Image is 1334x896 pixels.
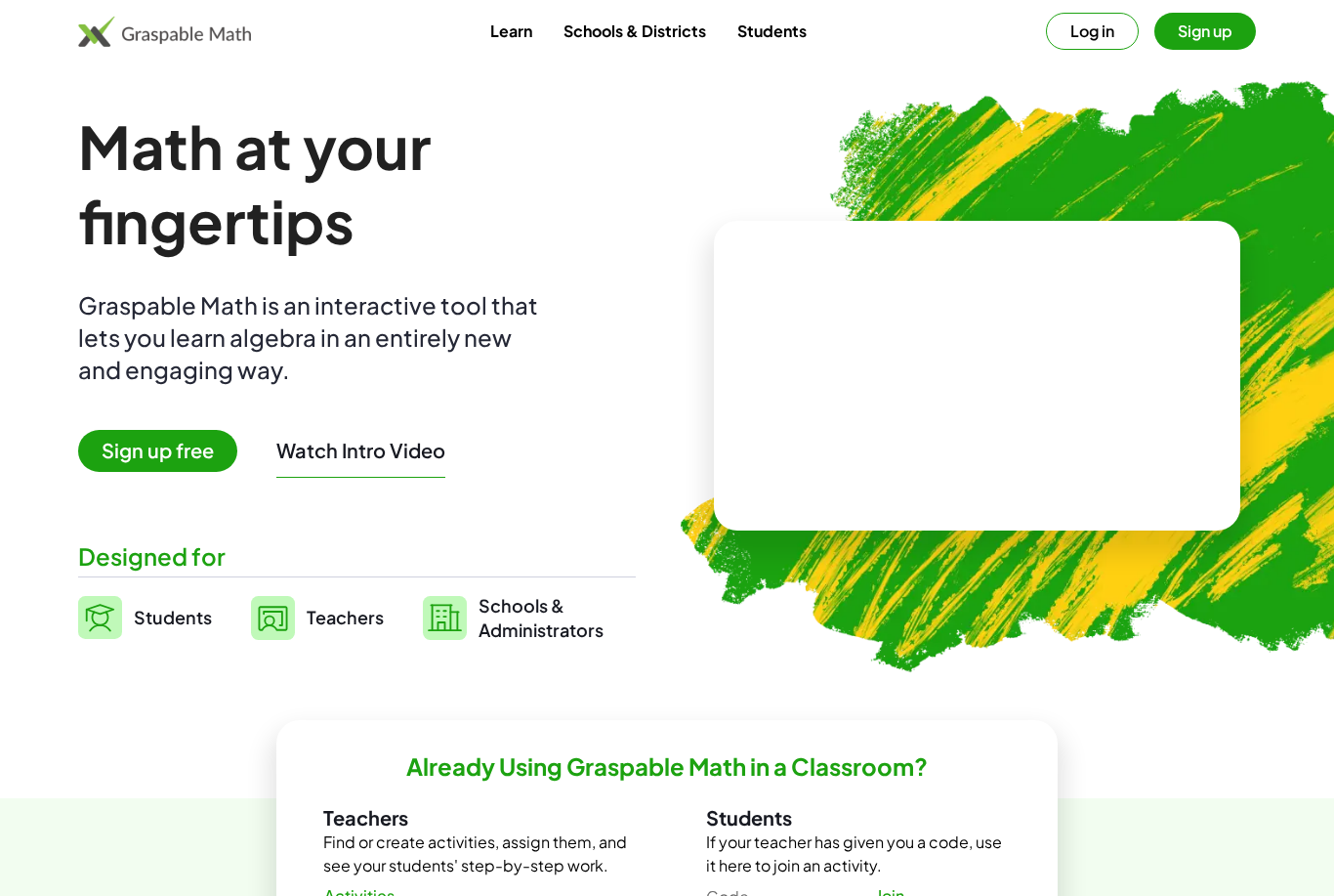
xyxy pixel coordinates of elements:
span: Sign up free [78,430,237,472]
div: Graspable Math is an interactive tool that lets you learn algebra in an entirely new and engaging... [78,289,547,386]
p: Find or create activities, assign them, and see your students' step-by-step work. [323,831,628,877]
img: svg%3e [423,596,467,640]
span: Students [134,606,212,628]
button: Sign up [1154,13,1256,50]
img: svg%3e [78,596,122,639]
p: If your teacher has given you a code, use it here to join an activity. [706,831,1011,877]
a: Learn [475,13,548,49]
h1: Math at your fingertips [78,109,636,258]
h3: Students [706,805,1011,831]
button: Watch Intro Video [276,438,445,463]
a: Schools &Administrators [423,593,604,642]
button: Log in [1046,13,1139,50]
a: Schools & Districts [548,13,722,49]
h2: Already Using Graspable Math in a Classroom? [406,751,928,782]
span: Schools & Administrators [479,593,604,642]
h3: Teachers [323,805,628,831]
span: Teachers [307,606,384,628]
img: svg%3e [251,596,295,640]
a: Students [78,593,212,642]
video: What is this? This is dynamic math notation. Dynamic math notation plays a central role in how Gr... [831,303,1124,449]
a: Teachers [251,593,384,642]
div: Designed for [78,540,636,573]
a: Students [722,13,822,49]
